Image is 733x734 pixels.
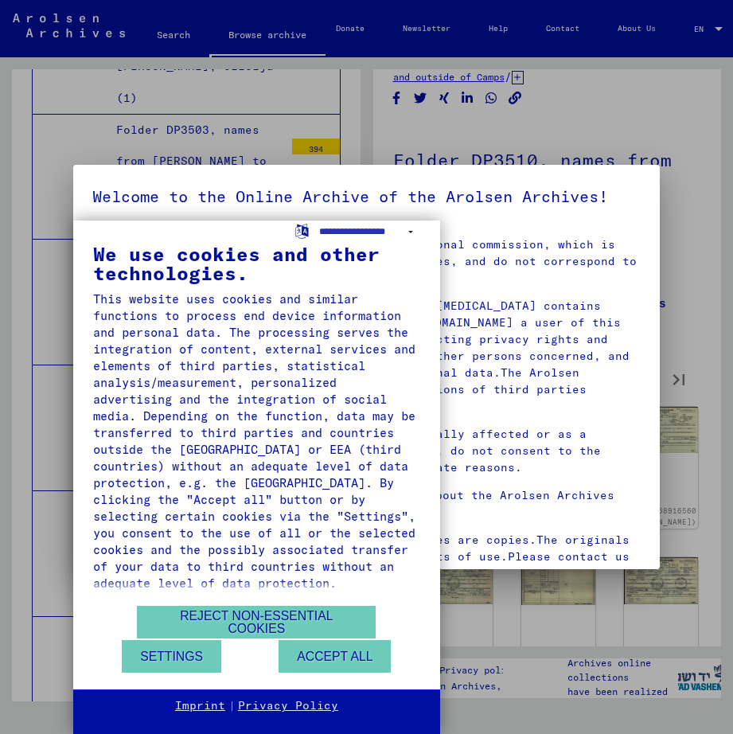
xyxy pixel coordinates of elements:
[93,291,420,591] div: This website uses cookies and similar functions to process end device information and personal da...
[122,640,221,673] button: Settings
[238,698,338,714] a: Privacy Policy
[93,244,420,283] div: We use cookies and other technologies.
[137,606,376,638] button: Reject non-essential cookies
[279,640,391,673] button: Accept all
[175,698,225,714] a: Imprint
